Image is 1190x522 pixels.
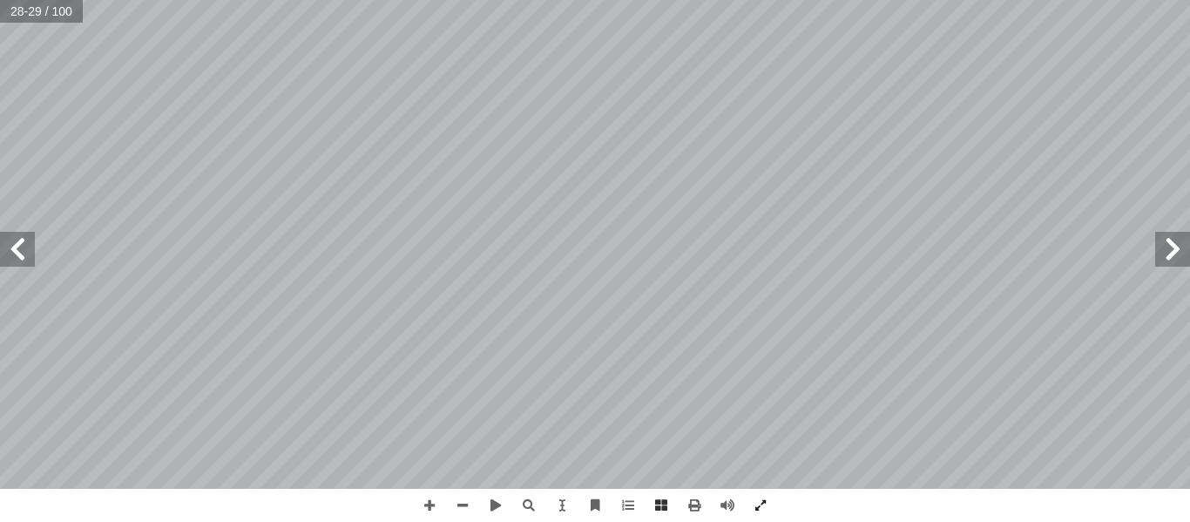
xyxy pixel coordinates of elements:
span: تبديل ملء الشاشة [744,489,777,522]
span: يبحث [512,489,545,522]
span: حدد الأداة [545,489,578,522]
span: تكبير [413,489,446,522]
span: إشارة مرجعية [578,489,612,522]
span: جدول المحتويات [612,489,645,522]
span: صوت [711,489,744,522]
span: مطبعة [678,489,711,522]
span: التصغير [446,489,479,522]
span: التشغيل التلقائي [479,489,512,522]
span: الصفحات [645,489,678,522]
